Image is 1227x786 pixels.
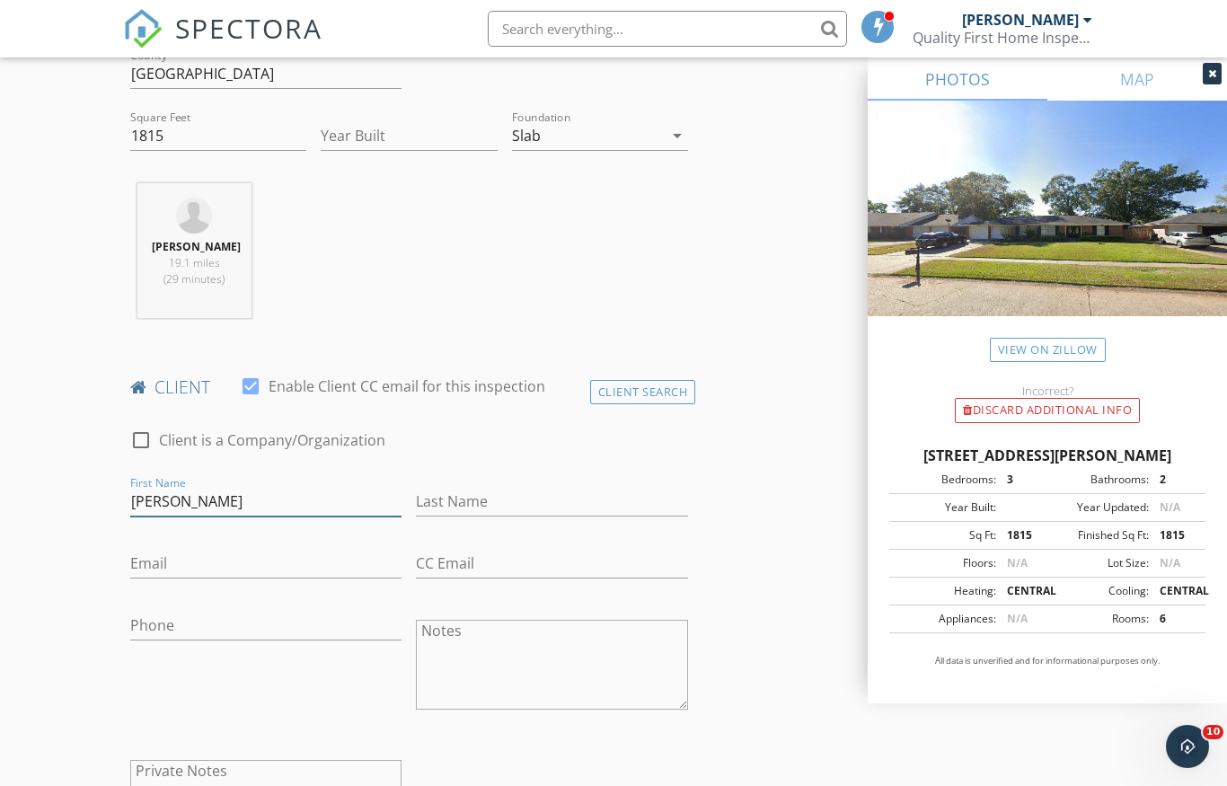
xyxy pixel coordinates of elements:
[590,380,696,404] div: Client Search
[1007,555,1028,570] span: N/A
[895,555,996,571] div: Floors:
[1047,583,1149,599] div: Cooling:
[895,527,996,543] div: Sq Ft:
[1149,472,1200,488] div: 2
[163,271,225,287] span: (29 minutes)
[868,101,1227,359] img: streetview
[868,57,1047,101] a: PHOTOS
[159,431,385,449] label: Client is a Company/Organization
[1149,611,1200,627] div: 6
[996,583,1047,599] div: CENTRAL
[895,583,996,599] div: Heating:
[666,125,688,146] i: arrow_drop_down
[152,239,241,254] strong: [PERSON_NAME]
[996,472,1047,488] div: 3
[996,527,1047,543] div: 1815
[130,375,688,399] h4: client
[962,11,1079,29] div: [PERSON_NAME]
[1203,725,1223,739] span: 10
[913,29,1092,47] div: Quality First Home Inspections & Aerial Imagery / LHI# 11310
[889,445,1205,466] div: [STREET_ADDRESS][PERSON_NAME]
[868,384,1227,398] div: Incorrect?
[889,655,1205,667] p: All data is unverified and for informational purposes only.
[1166,725,1209,768] iframe: Intercom live chat
[512,128,541,144] div: Slab
[1160,555,1180,570] span: N/A
[1047,611,1149,627] div: Rooms:
[1047,555,1149,571] div: Lot Size:
[1149,527,1200,543] div: 1815
[1047,499,1149,516] div: Year Updated:
[895,472,996,488] div: Bedrooms:
[123,9,163,49] img: The Best Home Inspection Software - Spectora
[1007,611,1028,626] span: N/A
[1047,57,1227,101] a: MAP
[1047,527,1149,543] div: Finished Sq Ft:
[1047,472,1149,488] div: Bathrooms:
[955,398,1140,423] div: Discard Additional info
[123,24,322,62] a: SPECTORA
[269,377,545,395] label: Enable Client CC email for this inspection
[1160,499,1180,515] span: N/A
[488,11,847,47] input: Search everything...
[175,9,322,47] span: SPECTORA
[990,338,1106,362] a: View on Zillow
[176,198,212,234] img: default-user-f0147aede5fd5fa78ca7ade42f37bd4542148d508eef1c3d3ea960f66861d68b.jpg
[169,255,220,270] span: 19.1 miles
[1149,583,1200,599] div: CENTRAL
[895,611,996,627] div: Appliances:
[895,499,996,516] div: Year Built:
